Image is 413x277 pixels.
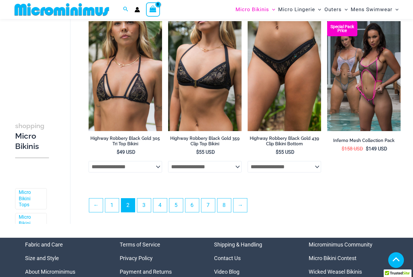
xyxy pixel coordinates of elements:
[196,149,215,155] bdi: 55 USD
[89,21,162,131] a: Highway Robbery Black Gold 305 Tri Top 01Highway Robbery Black Gold 305 Tri Top 439 Clip Bottom 0...
[19,214,42,233] a: Micro Bikini Bottoms
[366,146,369,152] span: $
[201,198,215,212] a: Page 7
[342,2,348,17] span: Menu Toggle
[327,138,401,143] h2: Inferno Mesh Collection Pack
[15,122,44,130] span: shopping
[169,198,183,212] a: Page 5
[309,269,362,275] a: Wicked Weasel Bikinis
[168,21,242,131] img: Highway Robbery Black Gold 359 Clip Top 01
[233,198,247,212] a: →
[248,136,321,149] a: Highway Robbery Black Gold 439 Clip Bikini Bottom
[19,189,42,208] a: Micro Bikini Tops
[89,198,103,212] a: ←
[342,146,344,152] span: $
[25,269,75,275] a: About Microminimus
[236,2,269,17] span: Micro Bikinis
[366,146,387,152] bdi: 149 USD
[233,1,401,18] nav: Site Navigation
[137,198,151,212] a: Page 3
[276,149,278,155] span: $
[278,2,315,17] span: Micro Lingerie
[168,21,242,131] a: Highway Robbery Black Gold 359 Clip Top 01Highway Robbery Black Gold 359 Clip Top 03Highway Robbe...
[234,2,277,17] a: Micro BikinisMenu ToggleMenu Toggle
[117,149,135,155] bdi: 49 USD
[135,7,140,12] a: Account icon link
[146,2,160,16] a: View Shopping Cart, empty
[342,146,363,152] bdi: 158 USD
[323,2,349,17] a: OutersMenu ToggleMenu Toggle
[25,255,59,261] a: Size and Style
[168,136,242,149] a: Highway Robbery Black Gold 359 Clip Top Bikini
[349,2,400,17] a: Mens SwimwearMenu ToggleMenu Toggle
[120,241,160,248] a: Terms of Service
[89,198,401,216] nav: Product Pagination
[89,136,162,147] h2: Highway Robbery Black Gold 305 Tri Top Bikini
[153,198,167,212] a: Page 4
[248,21,321,131] a: Highway Robbery Black Gold 439 Clip Bottom 01Highway Robbery Black Gold 439 Clip Bottom 02Highway...
[12,3,112,16] img: MM SHOP LOGO FLAT
[327,25,357,33] b: Special Pack Price
[185,198,199,212] a: Page 6
[15,121,49,151] h3: Micro Bikinis
[196,149,199,155] span: $
[309,241,372,248] a: Microminimus Community
[277,2,323,17] a: Micro LingerieMenu ToggleMenu Toggle
[248,136,321,147] h2: Highway Robbery Black Gold 439 Clip Bikini Bottom
[351,2,392,17] span: Mens Swimwear
[117,149,119,155] span: $
[214,241,262,248] a: Shipping & Handling
[25,241,63,248] a: Fabric and Care
[214,269,239,275] a: Video Blog
[315,2,321,17] span: Menu Toggle
[392,2,398,17] span: Menu Toggle
[324,2,342,17] span: Outers
[327,21,401,131] img: Inferno Mesh One Piece Collection Pack (3)
[248,21,321,131] img: Highway Robbery Black Gold 439 Clip Bottom 01
[327,21,401,131] a: Inferno Mesh One Piece Collection Pack (3) Inferno Mesh Black White 8561 One Piece 08Inferno Mesh...
[123,6,128,13] a: Search icon link
[276,149,294,155] bdi: 55 USD
[327,138,401,146] a: Inferno Mesh Collection Pack
[105,198,119,212] a: Page 1
[120,255,153,261] a: Privacy Policy
[217,198,231,212] a: Page 8
[269,2,275,17] span: Menu Toggle
[168,136,242,147] h2: Highway Robbery Black Gold 359 Clip Top Bikini
[89,21,162,131] img: Highway Robbery Black Gold 305 Tri Top 01
[89,136,162,149] a: Highway Robbery Black Gold 305 Tri Top Bikini
[214,255,241,261] a: Contact Us
[120,269,172,275] a: Payment and Returns
[309,255,356,261] a: Micro Bikini Contest
[121,198,135,212] span: Page 2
